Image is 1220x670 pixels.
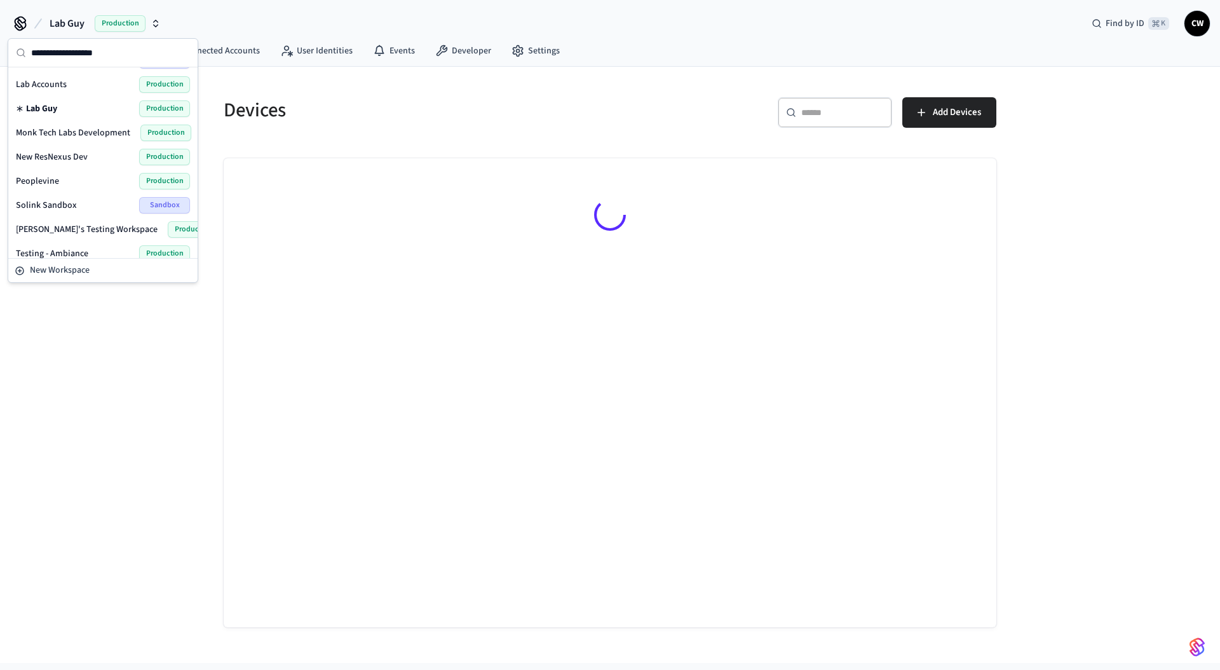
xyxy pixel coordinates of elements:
[16,199,77,212] span: Solink Sandbox
[1148,17,1169,30] span: ⌘ K
[1189,637,1205,657] img: SeamLogoGradient.69752ec5.svg
[139,76,190,93] span: Production
[139,100,190,117] span: Production
[270,39,363,62] a: User Identities
[501,39,570,62] a: Settings
[30,264,90,277] span: New Workspace
[16,78,67,91] span: Lab Accounts
[1184,11,1210,36] button: CW
[8,67,198,258] div: Suggestions
[224,97,602,123] h5: Devices
[933,104,981,121] span: Add Devices
[902,97,996,128] button: Add Devices
[363,39,425,62] a: Events
[26,102,57,115] span: Lab Guy
[10,260,196,281] button: New Workspace
[16,247,88,260] span: Testing - Ambiance
[16,126,130,139] span: Monk Tech Labs Development
[139,149,190,165] span: Production
[140,125,191,141] span: Production
[95,15,146,32] span: Production
[16,223,158,236] span: [PERSON_NAME]'s Testing Workspace
[139,197,190,214] span: Sandbox
[1081,12,1179,35] div: Find by ID⌘ K
[425,39,501,62] a: Developer
[139,173,190,189] span: Production
[16,151,88,163] span: New ResNexus Dev
[139,245,190,262] span: Production
[1106,17,1144,30] span: Find by ID
[16,175,59,188] span: Peoplevine
[168,221,219,238] span: Production
[1186,12,1209,35] span: CW
[155,39,270,62] a: Connected Accounts
[50,16,85,31] span: Lab Guy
